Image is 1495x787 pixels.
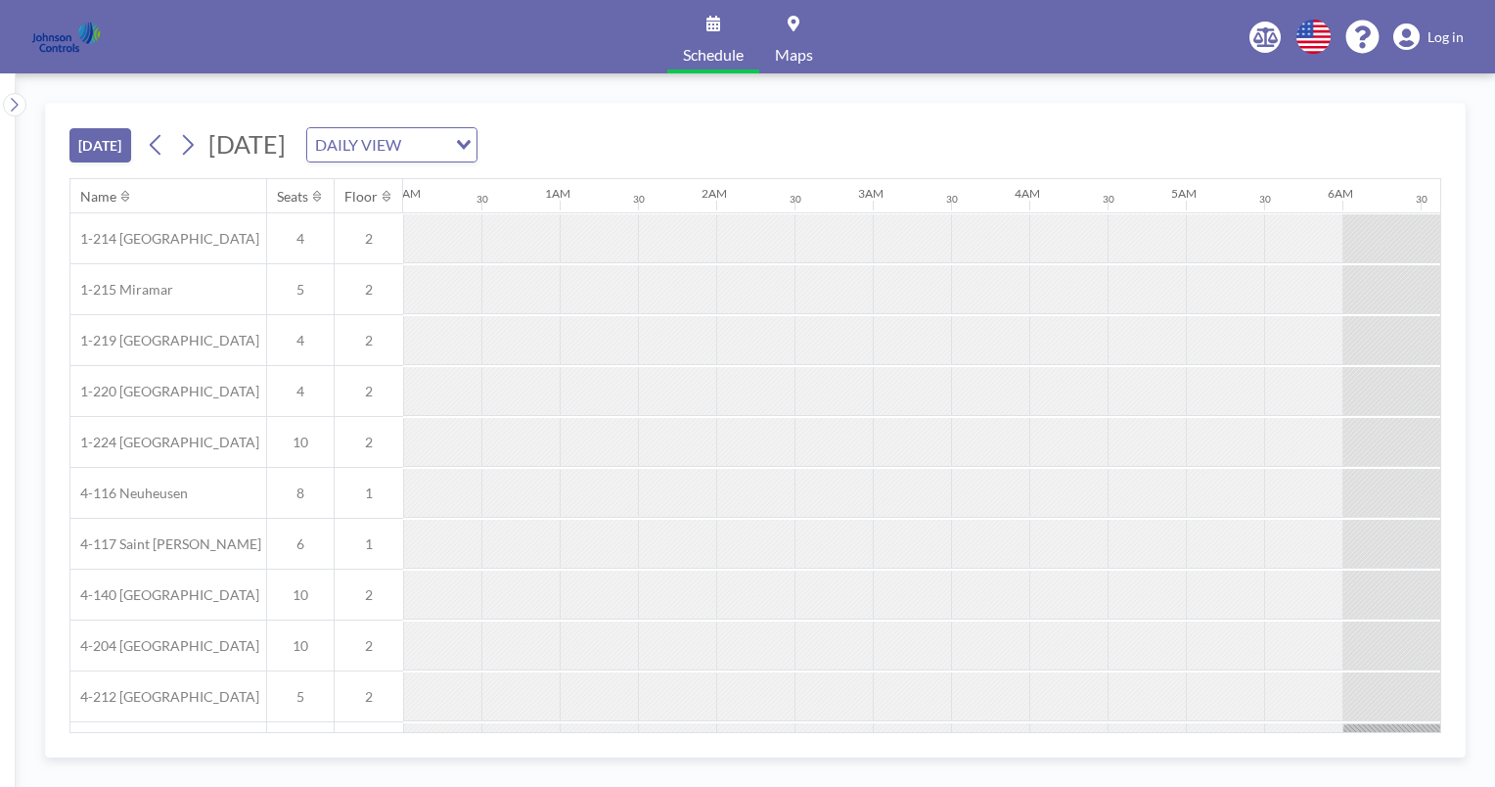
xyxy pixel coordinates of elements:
span: 4-212 [GEOGRAPHIC_DATA] [70,688,259,706]
div: 1AM [545,186,570,201]
span: 6 [267,535,334,553]
span: 2 [335,383,403,400]
span: 4 [267,332,334,349]
span: [DATE] [208,129,286,159]
div: Search for option [307,128,476,162]
span: 1 [335,485,403,502]
span: 2 [335,688,403,706]
div: 30 [946,193,958,206]
span: 4-204 [GEOGRAPHIC_DATA] [70,637,259,655]
div: 4AM [1015,186,1040,201]
span: 10 [267,586,334,604]
span: 5 [267,281,334,299]
span: 4 [267,383,334,400]
div: 12AM [388,186,421,201]
span: 4-140 [GEOGRAPHIC_DATA] [70,586,259,604]
span: 2 [335,637,403,655]
span: 5 [267,688,334,706]
div: 30 [1103,193,1114,206]
span: 1-219 [GEOGRAPHIC_DATA] [70,332,259,349]
span: 10 [267,434,334,451]
span: 2 [335,434,403,451]
span: 4-116 Neuheusen [70,485,188,502]
div: Seats [277,188,308,206]
span: 8 [267,485,334,502]
span: 1-220 [GEOGRAPHIC_DATA] [70,383,259,400]
div: Name [80,188,116,206]
div: 5AM [1171,186,1197,201]
span: 10 [267,637,334,655]
div: 30 [633,193,645,206]
div: 3AM [858,186,883,201]
div: 30 [1416,193,1427,206]
button: [DATE] [69,128,131,162]
span: Log in [1427,28,1464,46]
span: 2 [335,281,403,299]
div: 30 [790,193,801,206]
span: 2 [335,332,403,349]
div: 30 [1259,193,1271,206]
a: Log in [1393,23,1464,51]
div: Floor [344,188,378,206]
span: 1-215 Miramar [70,281,173,299]
span: 1 [335,535,403,553]
div: 6AM [1328,186,1353,201]
span: Maps [775,47,813,63]
span: 2 [335,586,403,604]
span: 1-214 [GEOGRAPHIC_DATA] [70,230,259,248]
span: DAILY VIEW [311,132,405,158]
span: 4 [267,230,334,248]
span: 4-117 Saint [PERSON_NAME] [70,535,261,553]
span: 2 [335,230,403,248]
span: Schedule [683,47,744,63]
div: 2AM [702,186,727,201]
img: organization-logo [31,18,101,57]
div: 30 [476,193,488,206]
span: 1-224 [GEOGRAPHIC_DATA] [70,434,259,451]
input: Search for option [407,132,444,158]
